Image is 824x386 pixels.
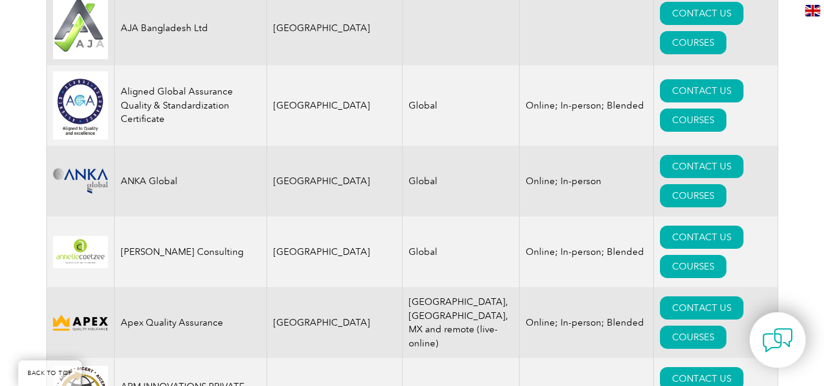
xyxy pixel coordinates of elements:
[660,79,743,102] a: CONTACT US
[660,326,726,349] a: COURSES
[660,2,743,25] a: CONTACT US
[660,255,726,278] a: COURSES
[114,216,267,287] td: [PERSON_NAME] Consulting
[114,146,267,216] td: ANKA Global
[403,65,520,146] td: Global
[520,146,654,216] td: Online; In-person
[53,236,108,268] img: 4c453107-f848-ef11-a316-002248944286-logo.png
[520,287,654,358] td: Online; In-person; Blended
[805,5,820,16] img: en
[762,325,793,356] img: contact-chat.png
[660,31,726,54] a: COURSES
[53,168,108,194] img: c09c33f4-f3a0-ea11-a812-000d3ae11abd-logo.png
[267,216,403,287] td: [GEOGRAPHIC_DATA]
[403,146,520,216] td: Global
[403,216,520,287] td: Global
[403,287,520,358] td: [GEOGRAPHIC_DATA], [GEOGRAPHIC_DATA], MX and remote (live-online)
[18,360,82,386] a: BACK TO TOP
[53,313,108,333] img: cdfe6d45-392f-f011-8c4d-000d3ad1ee32-logo.png
[520,216,654,287] td: Online; In-person; Blended
[660,155,743,178] a: CONTACT US
[267,146,403,216] td: [GEOGRAPHIC_DATA]
[267,287,403,358] td: [GEOGRAPHIC_DATA]
[660,184,726,207] a: COURSES
[660,109,726,132] a: COURSES
[114,287,267,358] td: Apex Quality Assurance
[114,65,267,146] td: Aligned Global Assurance Quality & Standardization Certificate
[267,65,403,146] td: [GEOGRAPHIC_DATA]
[660,296,743,320] a: CONTACT US
[53,71,108,140] img: 049e7a12-d1a0-ee11-be37-00224893a058-logo.jpg
[520,65,654,146] td: Online; In-person; Blended
[660,226,743,249] a: CONTACT US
